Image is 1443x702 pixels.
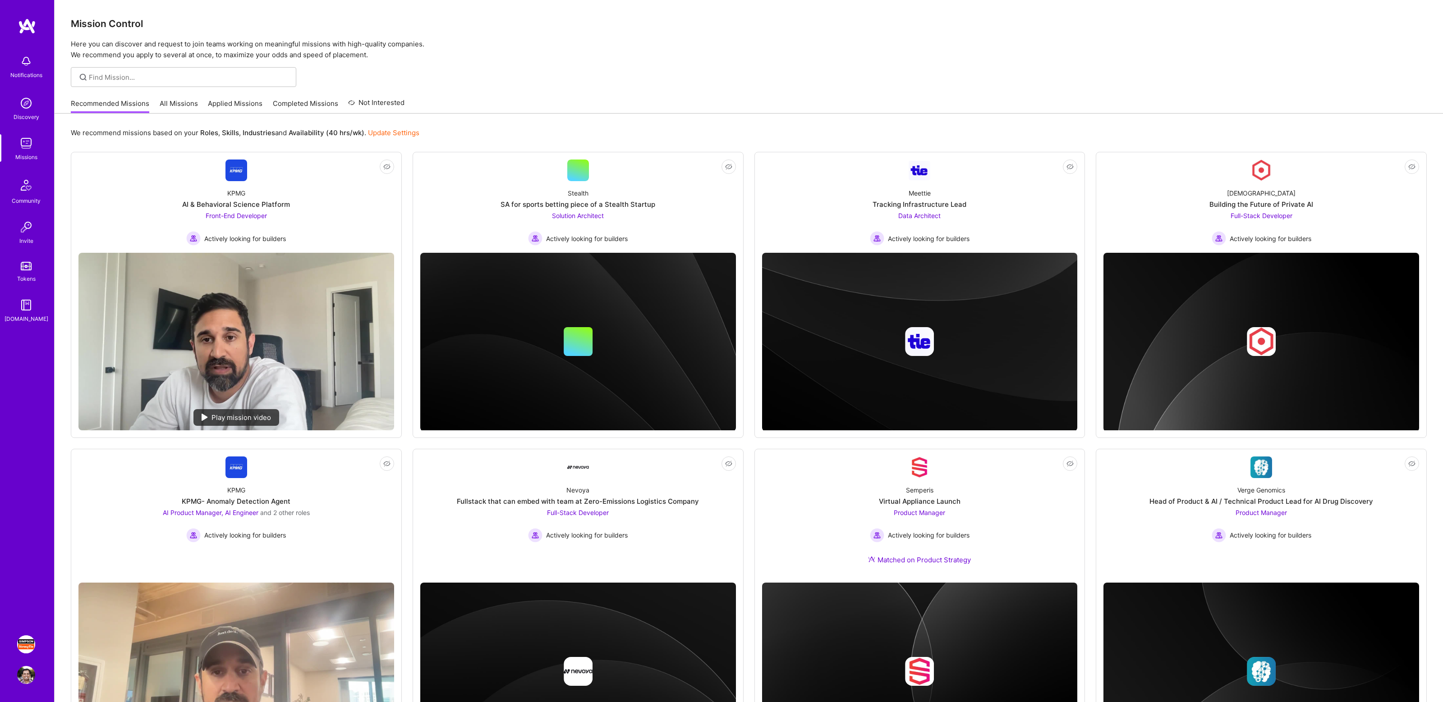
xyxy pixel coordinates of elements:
i: icon SearchGrey [78,72,88,82]
span: Actively looking for builders [546,530,628,540]
span: Actively looking for builders [546,234,628,243]
div: KPMG- Anomaly Detection Agent [182,497,290,506]
div: [DOMAIN_NAME] [5,314,48,324]
div: Community [12,196,41,205]
span: Actively looking for builders [204,530,286,540]
img: Company logo [1247,657,1276,686]
img: Actively looking for builders [1212,528,1226,542]
div: [DEMOGRAPHIC_DATA] [1227,188,1296,198]
div: Discovery [14,112,39,122]
img: Ateam Purple Icon [868,556,875,563]
span: Front-End Developer [206,212,267,219]
img: cover [420,253,736,431]
span: Actively looking for builders [888,234,970,243]
div: Notifications [10,70,42,80]
img: guide book [17,296,35,314]
div: Head of Product & AI / Technical Product Lead for AI Drug Discovery [1149,497,1373,506]
img: cover [1103,253,1419,432]
a: Company LogoKPMGKPMG- Anomaly Detection AgentAI Product Manager, AI Engineer and 2 other rolesAct... [78,456,394,575]
img: Community [15,174,37,196]
img: Company Logo [909,456,930,478]
a: Company LogoVerge GenomicsHead of Product & AI / Technical Product Lead for AI Drug DiscoveryProd... [1103,456,1419,575]
img: Actively looking for builders [528,231,542,246]
div: KPMG [227,485,245,495]
b: Industries [243,128,275,137]
span: Product Manager [894,509,945,516]
img: bell [17,52,35,70]
img: Actively looking for builders [186,528,201,542]
a: Simpson Strong-Tie: Product Manager [15,635,37,653]
img: logo [18,18,36,34]
span: Actively looking for builders [1230,234,1311,243]
img: Company Logo [225,456,247,478]
a: Company LogoNevoyaFullstack that can embed with team at Zero-Emissions Logistics CompanyFull-Stac... [420,456,736,575]
img: Company Logo [1250,456,1272,478]
div: Play mission video [193,409,279,426]
img: Actively looking for builders [1212,231,1226,246]
input: Find Mission... [89,73,290,82]
i: icon EyeClosed [1066,460,1074,467]
img: Company Logo [225,160,247,181]
span: Actively looking for builders [888,530,970,540]
img: play [202,414,208,421]
div: Stealth [568,188,588,198]
i: icon EyeClosed [1066,163,1074,170]
div: KPMG [227,188,245,198]
i: icon EyeClosed [1408,460,1415,467]
a: Recommended Missions [71,99,149,114]
a: Applied Missions [208,99,262,114]
img: Actively looking for builders [870,528,884,542]
div: Building the Future of Private AI [1209,200,1313,209]
a: Not Interested [348,97,404,114]
h3: Mission Control [71,18,1427,29]
img: Actively looking for builders [528,528,542,542]
span: Solution Architect [552,212,604,219]
a: Completed Missions [273,99,338,114]
span: Full-Stack Developer [547,509,609,516]
div: Verge Genomics [1237,485,1285,495]
img: Company logo [1247,327,1276,356]
span: AI Product Manager, AI Engineer [163,509,258,516]
span: Actively looking for builders [1230,530,1311,540]
div: Fullstack that can embed with team at Zero-Emissions Logistics Company [457,497,699,506]
img: cover [762,253,1078,431]
div: AI & Behavioral Science Platform [182,200,290,209]
a: Company Logo[DEMOGRAPHIC_DATA]Building the Future of Private AIFull-Stack Developer Actively look... [1103,160,1419,246]
div: Virtual Appliance Launch [879,497,960,506]
a: Company LogoSemperisVirtual Appliance LaunchProduct Manager Actively looking for buildersActively... [762,456,1078,575]
img: Company logo [905,327,934,356]
i: icon EyeClosed [1408,163,1415,170]
span: Full-Stack Developer [1231,212,1292,219]
img: Simpson Strong-Tie: Product Manager [17,635,35,653]
img: discovery [17,94,35,112]
a: Company LogoMeettieTracking Infrastructure LeadData Architect Actively looking for buildersActive... [762,160,1078,246]
div: Semperis [906,485,933,495]
a: Update Settings [368,128,419,137]
div: Meettie [909,188,931,198]
div: SA for sports betting piece of a Stealth Startup [501,200,655,209]
img: Company logo [905,657,934,686]
i: icon EyeClosed [383,460,391,467]
img: Invite [17,218,35,236]
img: Company Logo [909,161,930,180]
div: Invite [19,236,33,246]
a: User Avatar [15,666,37,684]
b: Availability (40 hrs/wk) [289,128,364,137]
div: Matched on Product Strategy [868,555,971,565]
img: teamwork [17,134,35,152]
a: Company LogoKPMGAI & Behavioral Science PlatformFront-End Developer Actively looking for builders... [78,160,394,246]
img: Company Logo [567,456,589,478]
b: Roles [200,128,218,137]
img: Company Logo [1250,160,1272,181]
img: Actively looking for builders [186,231,201,246]
div: Tracking Infrastructure Lead [873,200,966,209]
a: All Missions [160,99,198,114]
i: icon EyeClosed [725,460,732,467]
div: Missions [15,152,37,162]
b: Skills [222,128,239,137]
span: Data Architect [898,212,941,219]
div: Nevoya [566,485,589,495]
span: and 2 other roles [260,509,310,516]
span: Actively looking for builders [204,234,286,243]
p: Here you can discover and request to join teams working on meaningful missions with high-quality ... [71,39,1427,60]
